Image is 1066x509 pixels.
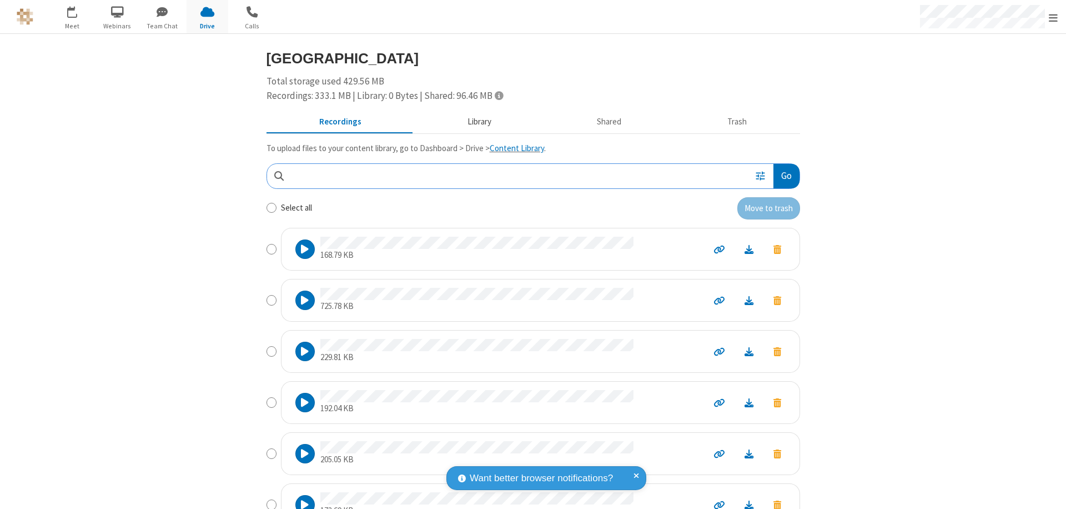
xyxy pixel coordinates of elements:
[52,21,93,31] span: Meet
[763,293,791,308] button: Move to trash
[320,249,633,262] p: 168.79 KB
[17,8,33,25] img: QA Selenium DO NOT DELETE OR CHANGE
[320,453,633,466] p: 205.05 KB
[187,21,228,31] span: Drive
[142,21,183,31] span: Team Chat
[675,112,800,133] button: Trash
[414,112,544,133] button: Content library
[763,344,791,359] button: Move to trash
[320,300,633,313] p: 725.78 KB
[763,446,791,461] button: Move to trash
[75,6,82,14] div: 1
[490,143,544,153] a: Content Library
[735,447,763,460] a: Download file
[735,396,763,409] a: Download file
[320,351,633,364] p: 229.81 KB
[470,471,613,486] span: Want better browser notifications?
[773,164,799,189] button: Go
[232,21,273,31] span: Calls
[281,202,312,214] label: Select all
[97,21,138,31] span: Webinars
[544,112,675,133] button: Shared during meetings
[737,197,800,219] button: Move to trash
[735,345,763,358] a: Download file
[266,51,800,66] h3: [GEOGRAPHIC_DATA]
[763,395,791,410] button: Move to trash
[735,294,763,307] a: Download file
[763,242,791,257] button: Move to trash
[266,74,800,103] div: Total storage used 429.56 MB
[266,112,415,133] button: Recorded meetings
[266,142,800,155] p: To upload files to your content library, go to Dashboard > Drive > .
[735,243,763,256] a: Download file
[495,91,503,100] span: Totals displayed include files that have been moved to the trash.
[266,89,800,103] div: Recordings: 333.1 MB | Library: 0 Bytes | Shared: 96.46 MB
[320,402,633,415] p: 192.04 KB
